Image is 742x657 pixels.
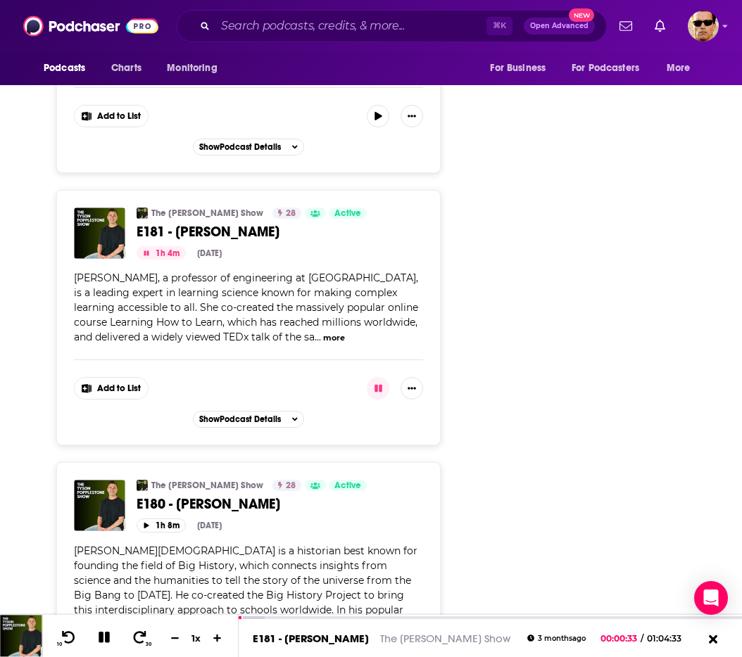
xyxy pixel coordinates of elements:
a: 28 [272,208,301,219]
span: E180 - [PERSON_NAME] [137,495,280,513]
a: E181 - [PERSON_NAME] [253,632,369,645]
span: Add to List [97,111,141,122]
button: open menu [657,55,708,82]
img: E180 - David Christian [74,480,125,531]
button: Show More Button [75,106,148,127]
span: 28 [286,207,296,221]
a: Show notifications dropdown [614,14,638,38]
a: Active [329,208,367,219]
span: Open Advanced [530,23,589,30]
button: 1h 4m [137,246,186,260]
input: Search podcasts, credits, & more... [215,15,486,37]
span: Logged in as karldevries [688,11,719,42]
button: Show More Button [75,378,148,399]
span: 28 [286,479,296,493]
span: Podcasts [44,58,85,78]
div: [DATE] [197,521,222,530]
button: Open AdvancedNew [524,18,595,34]
a: 28 [272,480,301,491]
span: ... [315,331,321,343]
button: Show profile menu [688,11,719,42]
span: Show Podcast Details [199,142,281,152]
span: [PERSON_NAME], a professor of engineering at [GEOGRAPHIC_DATA], is a leading expert in learning s... [74,272,418,343]
a: Active [329,480,367,491]
div: [DATE] [197,248,222,258]
a: The [PERSON_NAME] Show [380,632,510,645]
span: Charts [111,58,142,78]
a: Charts [102,55,150,82]
button: 30 [127,630,154,647]
span: 01:04:33 [643,633,696,644]
span: Active [334,207,361,221]
a: The [PERSON_NAME] Show [151,480,263,491]
div: 1 x [184,632,208,644]
span: 00:00:33 [600,633,641,644]
span: More [667,58,691,78]
a: E180 - [PERSON_NAME] [137,495,423,513]
div: Search podcasts, credits, & more... [177,10,607,42]
button: open menu [480,55,563,82]
a: The [PERSON_NAME] Show [151,208,263,219]
button: open menu [562,55,660,82]
div: 3 months ago [527,634,586,642]
span: Monitoring [167,58,217,78]
span: Show Podcast Details [199,414,281,424]
img: E181 - Dr. Barbara Oakley [74,208,125,259]
button: Show More Button [401,105,423,127]
span: 30 [146,642,151,647]
button: ShowPodcast Details [193,139,304,155]
span: 10 [57,642,62,647]
img: The Tyson Popplestone Show [137,480,148,491]
span: [PERSON_NAME][DEMOGRAPHIC_DATA] is a historian best known for founding the field of Big History, ... [74,544,417,631]
button: open menu [157,55,235,82]
a: E181 - [PERSON_NAME] [137,223,423,241]
button: 10 [54,630,81,647]
span: For Podcasters [572,58,639,78]
img: The Tyson Popplestone Show [137,208,148,219]
button: Show More Button [401,377,423,400]
span: Active [334,479,361,493]
button: more [323,332,345,344]
button: open menu [34,55,103,82]
img: User Profile [688,11,719,42]
span: Add to List [97,383,141,394]
a: Show notifications dropdown [649,14,671,38]
button: 1h 8m [137,518,186,532]
img: Podchaser - Follow, Share and Rate Podcasts [23,13,158,39]
button: ShowPodcast Details [193,411,304,428]
span: ⌘ K [486,17,513,35]
span: For Business [490,58,546,78]
span: / [641,633,643,644]
span: E181 - [PERSON_NAME] [137,223,279,241]
span: New [569,8,594,22]
div: Open Intercom Messenger [694,581,728,615]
